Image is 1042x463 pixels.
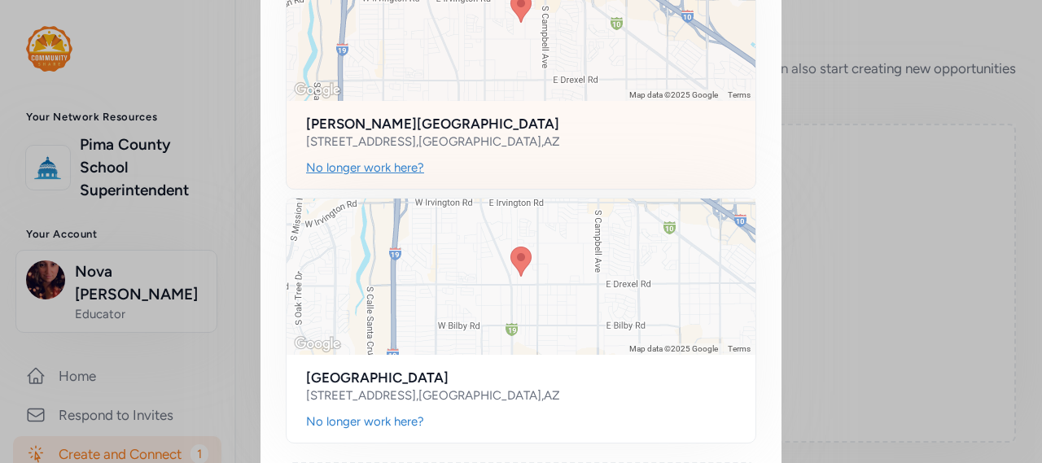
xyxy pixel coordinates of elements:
a: Terms [728,90,751,99]
h2: [GEOGRAPHIC_DATA] [306,368,736,387]
a: Open this area in Google Maps (opens a new window) [291,334,344,355]
div: No longer work here? [306,159,424,176]
div: No longer work here? [306,413,424,430]
span: Map data ©2025 Google [629,90,718,99]
span: Map data ©2025 Google [629,344,718,353]
img: Google [291,80,344,101]
div: [STREET_ADDRESS] , [GEOGRAPHIC_DATA] , AZ [306,387,560,404]
div: [STREET_ADDRESS] , [GEOGRAPHIC_DATA] , AZ [306,133,560,150]
h2: [PERSON_NAME][GEOGRAPHIC_DATA] [306,114,736,133]
img: Google [291,334,344,355]
a: Open this area in Google Maps (opens a new window) [291,80,344,101]
a: Terms [728,344,751,353]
